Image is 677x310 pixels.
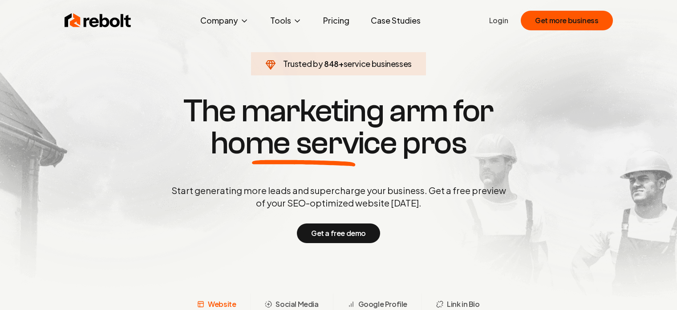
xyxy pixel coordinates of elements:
h1: The marketing arm for pros [125,95,552,159]
button: Get a free demo [297,223,380,243]
span: Google Profile [358,299,407,310]
button: Company [193,12,256,29]
span: service businesses [344,58,412,69]
span: Social Media [276,299,318,310]
span: Link in Bio [447,299,480,310]
p: Start generating more leads and supercharge your business. Get a free preview of your SEO-optimiz... [170,184,508,209]
a: Pricing [316,12,357,29]
button: Tools [263,12,309,29]
span: Trusted by [283,58,323,69]
a: Case Studies [364,12,428,29]
span: Website [208,299,236,310]
span: + [339,58,344,69]
span: home service [211,127,397,159]
span: 848 [324,58,339,70]
a: Login [489,15,508,26]
img: Rebolt Logo [65,12,131,29]
button: Get more business [521,11,612,30]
